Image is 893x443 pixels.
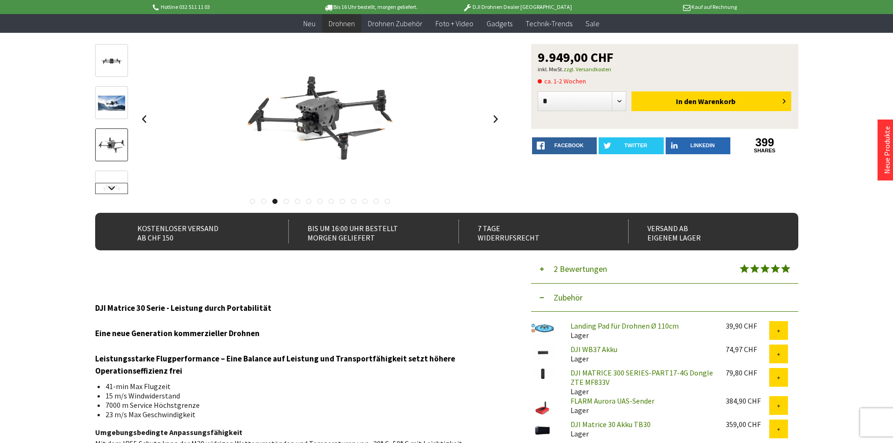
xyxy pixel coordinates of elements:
[531,396,555,420] img: FLARM Aurora UAS-Sender
[532,137,597,154] a: facebook
[555,143,584,148] span: facebook
[585,19,600,28] span: Sale
[480,14,519,33] a: Gadgets
[563,396,718,415] div: Lager
[570,396,654,405] a: FLARM Aurora UAS-Sender
[458,220,608,243] div: 7 Tage Widerrufsrecht
[676,97,697,106] span: In den
[563,321,718,340] div: Lager
[151,1,298,13] p: Hotline 032 511 11 03
[570,368,713,387] a: DJI MATRICE 300 SERIES-PART17-4G Dongle ZTE MF833V
[288,220,438,243] div: Bis um 16:00 Uhr bestellt Morgen geliefert
[538,51,614,64] span: 9.949,00 CHF
[732,148,797,154] a: shares
[579,14,606,33] a: Sale
[429,14,480,33] a: Foto + Video
[361,14,429,33] a: Drohnen Zubehör
[303,19,315,28] span: Neu
[98,53,125,69] img: Vorschau: Matrice 30 T (M30T)
[726,321,769,330] div: 39,90 CHF
[698,97,735,106] span: Warenkorb
[531,321,555,333] img: Landing Pad für Drohnen Ø 110cm
[297,14,322,33] a: Neu
[95,428,242,437] strong: Umgebungsbedingte Anpassungsfähigkeit
[444,1,590,13] p: DJI Drohnen Dealer [GEOGRAPHIC_DATA]
[726,396,769,405] div: 384,90 CHF
[570,420,651,429] a: DJI Matrice 30 Akku TB30
[882,126,892,174] a: Neue Produkte
[563,368,718,396] div: Lager
[563,345,718,363] div: Lager
[95,327,503,339] h3: Eine neue Generation kommerzieller Drohnen
[726,345,769,354] div: 74,97 CHF
[105,400,495,410] li: 7000 m Service Höchstgrenze
[591,1,737,13] p: Kauf auf Rechnung
[563,420,718,438] div: Lager
[726,368,769,377] div: 79,80 CHF
[105,382,495,391] li: 41-min Max Flugzeit
[298,1,444,13] p: Bis 16 Uhr bestellt, morgen geliefert.
[628,220,778,243] div: Versand ab eigenem Lager
[666,137,731,154] a: LinkedIn
[531,284,798,312] button: Zubehör
[105,391,495,400] li: 15 m/s Windwiderstand
[726,420,769,429] div: 359,00 CHF
[531,255,798,284] button: 2 Bewertungen
[519,14,579,33] a: Technik-Trends
[525,19,572,28] span: Technik-Trends
[119,220,268,243] div: Kostenloser Versand ab CHF 150
[368,19,422,28] span: Drohnen Zubehör
[487,19,512,28] span: Gadgets
[531,368,555,380] img: DJI MATRICE 300 SERIES-PART17-4G Dongle ZTE MF833V
[563,66,611,73] a: zzgl. Versandkosten
[631,91,791,111] button: In den Warenkorb
[322,14,361,33] a: Drohnen
[599,137,664,154] a: twitter
[531,420,555,443] img: DJI Matrice 30 Akku TB30
[95,302,503,314] h3: DJI Matrice 30 Serie - Leistung durch Portabilität
[624,143,647,148] span: twitter
[95,353,503,377] h3: Leistungsstarke Flugperformance – Eine Balance auf Leistung und Transportfähigkeit setzt höhere O...
[690,143,715,148] span: LinkedIn
[531,345,555,360] img: DJI WB37 Akku
[570,345,617,354] a: DJI WB37 Akku
[732,137,797,148] a: 399
[105,410,495,419] li: 23 m/s Max Geschwindigkeit
[570,321,679,330] a: Landing Pad für Drohnen Ø 110cm
[435,19,473,28] span: Foto + Video
[329,19,355,28] span: Drohnen
[538,64,792,75] p: inkl. MwSt.
[538,75,586,87] span: ca. 1-2 Wochen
